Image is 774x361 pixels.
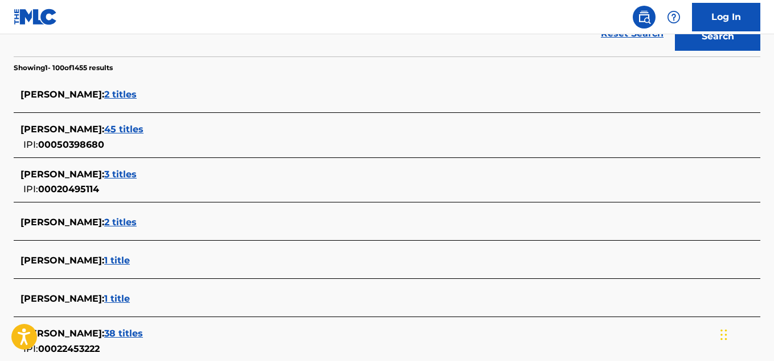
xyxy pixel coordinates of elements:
span: [PERSON_NAME] : [21,124,104,135]
span: [PERSON_NAME] : [21,328,104,339]
a: Log In [692,3,760,31]
div: Widget de chat [717,306,774,361]
span: 45 titles [104,124,144,135]
div: Help [662,6,685,29]
button: Search [675,22,760,51]
span: [PERSON_NAME] : [21,255,104,266]
span: [PERSON_NAME] : [21,293,104,304]
div: Arrastrar [720,318,727,352]
span: 3 titles [104,169,137,180]
span: IPI: [23,184,38,194]
span: 00050398680 [38,139,104,150]
span: 2 titles [104,89,137,100]
span: 38 titles [104,328,143,339]
span: 00020495114 [38,184,99,194]
span: [PERSON_NAME] : [21,217,104,228]
p: Showing 1 - 100 of 1455 results [14,63,113,73]
span: 00022453222 [38,343,100,354]
span: IPI: [23,139,38,150]
img: search [637,10,651,24]
img: help [667,10,681,24]
iframe: Chat Widget [717,306,774,361]
span: [PERSON_NAME] : [21,89,104,100]
a: Public Search [633,6,656,29]
span: 2 titles [104,217,137,228]
span: 1 title [104,255,130,266]
span: 1 title [104,293,130,304]
span: [PERSON_NAME] : [21,169,104,180]
span: IPI: [23,343,38,354]
img: MLC Logo [14,9,58,25]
